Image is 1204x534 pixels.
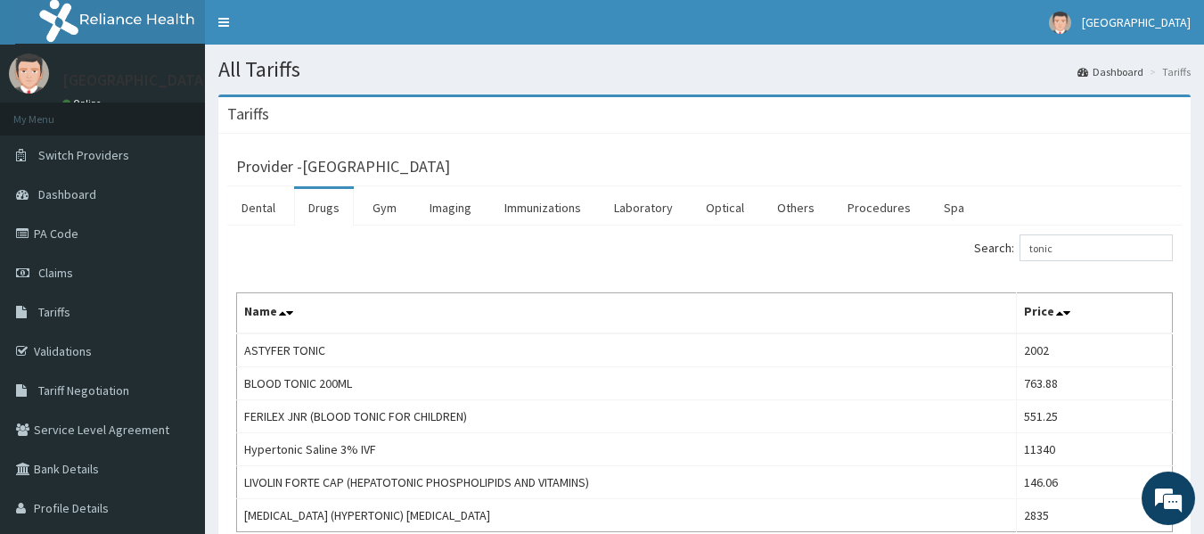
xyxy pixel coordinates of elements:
td: Hypertonic Saline 3% IVF [237,433,1017,466]
span: Dashboard [38,186,96,202]
label: Search: [974,234,1173,261]
td: 11340 [1016,433,1172,466]
a: Imaging [415,189,486,226]
input: Search: [1020,234,1173,261]
a: Dashboard [1077,64,1143,79]
h1: All Tariffs [218,58,1191,81]
a: Online [62,97,105,110]
img: User Image [9,53,49,94]
a: Spa [930,189,979,226]
td: 2002 [1016,333,1172,367]
a: Laboratory [600,189,687,226]
td: LIVOLIN FORTE CAP (HEPATOTONIC PHOSPHOLIPIDS AND VITAMINS) [237,466,1017,499]
img: User Image [1049,12,1071,34]
th: Name [237,293,1017,334]
p: [GEOGRAPHIC_DATA] [62,72,209,88]
h3: Provider - [GEOGRAPHIC_DATA] [236,159,450,175]
th: Price [1016,293,1172,334]
a: Others [763,189,829,226]
span: [GEOGRAPHIC_DATA] [1082,14,1191,30]
td: 763.88 [1016,367,1172,400]
a: Gym [358,189,411,226]
a: Immunizations [490,189,595,226]
td: 2835 [1016,499,1172,532]
a: Optical [692,189,758,226]
td: ASTYFER TONIC [237,333,1017,367]
h3: Tariffs [227,106,269,122]
a: Drugs [294,189,354,226]
a: Dental [227,189,290,226]
td: 146.06 [1016,466,1172,499]
span: Tariff Negotiation [38,382,129,398]
span: Tariffs [38,304,70,320]
a: Procedures [833,189,925,226]
span: Claims [38,265,73,281]
td: [MEDICAL_DATA] (HYPERTONIC) [MEDICAL_DATA] [237,499,1017,532]
li: Tariffs [1145,64,1191,79]
td: 551.25 [1016,400,1172,433]
td: BLOOD TONIC 200ML [237,367,1017,400]
span: Switch Providers [38,147,129,163]
td: FERILEX JNR (BLOOD TONIC FOR CHILDREN) [237,400,1017,433]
